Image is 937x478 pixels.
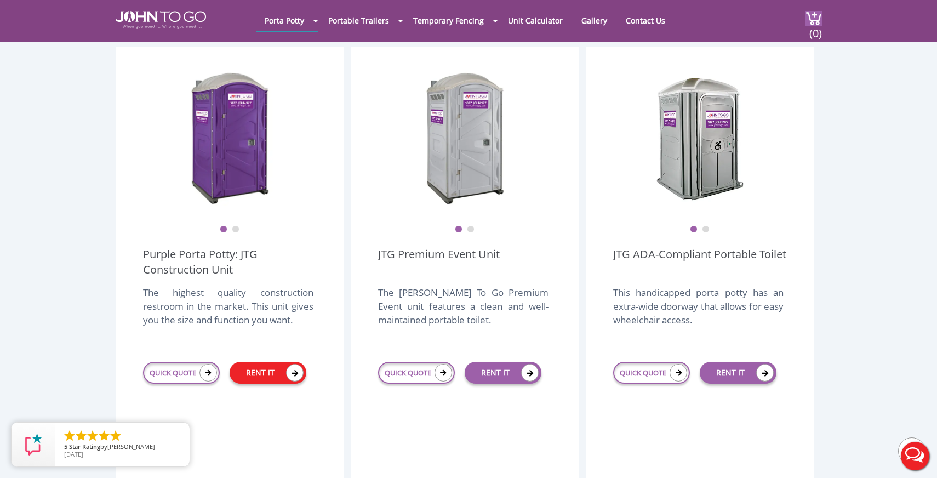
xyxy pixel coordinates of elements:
[809,17,822,41] span: (0)
[893,434,937,478] button: Live Chat
[107,442,155,451] span: [PERSON_NAME]
[75,429,88,442] li: 
[405,10,492,31] a: Temporary Fencing
[467,226,475,234] button: 2 of 2
[64,450,83,458] span: [DATE]
[702,226,710,234] button: 2 of 2
[618,10,673,31] a: Contact Us
[805,11,822,26] img: cart a
[378,247,500,277] a: JTG Premium Event Unit
[230,362,306,384] a: RENT IT
[63,429,76,442] li: 
[143,362,220,384] a: QUICK QUOTE
[143,286,313,338] div: The highest quality construction restroom in the market. This unit gives you the size and functio...
[378,286,549,338] div: The [PERSON_NAME] To Go Premium Event unit features a clean and well-maintained portable toilet.
[320,10,397,31] a: Portable Trailers
[232,226,239,234] button: 2 of 2
[64,442,67,451] span: 5
[378,362,455,384] a: QUICK QUOTE
[573,10,615,31] a: Gallery
[109,429,122,442] li: 
[256,10,312,31] a: Porta Potty
[86,429,99,442] li: 
[220,226,227,234] button: 1 of 2
[613,247,786,277] a: JTG ADA-Compliant Portable Toilet
[64,443,181,451] span: by
[613,362,690,384] a: QUICK QUOTE
[700,362,776,384] a: RENT IT
[656,69,744,206] img: ADA Handicapped Accessible Unit
[98,429,111,442] li: 
[500,10,571,31] a: Unit Calculator
[455,226,462,234] button: 1 of 2
[22,434,44,456] img: Review Rating
[143,247,316,277] a: Purple Porta Potty: JTG Construction Unit
[613,286,784,338] div: This handicapped porta potty has an extra-wide doorway that allows for easy wheelchair access.
[465,362,541,384] a: RENT IT
[690,226,698,234] button: 1 of 2
[69,442,100,451] span: Star Rating
[116,11,206,29] img: JOHN to go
